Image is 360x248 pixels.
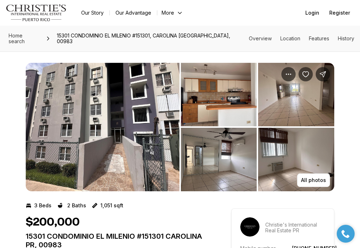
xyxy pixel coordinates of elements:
[110,8,157,18] a: Our Advantage
[100,203,123,208] p: 1,051 sqft
[75,8,109,18] a: Our Story
[305,10,319,16] span: Login
[297,173,330,187] button: All photos
[67,203,86,208] p: 2 Baths
[6,30,43,47] a: Home search
[181,128,257,191] button: View image gallery
[325,6,354,20] button: Register
[258,128,334,191] button: View image gallery
[26,63,179,191] li: 1 of 3
[157,8,187,18] button: More
[249,35,272,41] a: Skip to: Overview
[301,177,326,183] p: All photos
[181,63,257,126] button: View image gallery
[316,67,330,81] button: Share Property: 15301 CONDOMINIO EL MILENIO #151301
[309,35,329,41] a: Skip to: Features
[26,63,334,191] div: Listing Photos
[301,6,324,20] button: Login
[181,63,335,191] li: 2 of 3
[299,67,313,81] button: Save Property: 15301 CONDOMINIO EL MILENIO #151301
[54,30,249,47] span: 15301 CONDOMINIO EL MILENIO #151301, CAROLINA [GEOGRAPHIC_DATA], 00983
[281,67,296,81] button: Property options
[34,203,51,208] p: 3 Beds
[280,35,300,41] a: Skip to: Location
[258,63,334,126] button: View image gallery
[26,216,80,229] h1: $200,000
[9,32,25,44] span: Home search
[249,36,354,41] nav: Page section menu
[6,4,67,21] img: logo
[338,35,354,41] a: Skip to: History
[26,63,179,191] button: View image gallery
[329,10,350,16] span: Register
[265,222,325,233] p: Christie's International Real Estate PR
